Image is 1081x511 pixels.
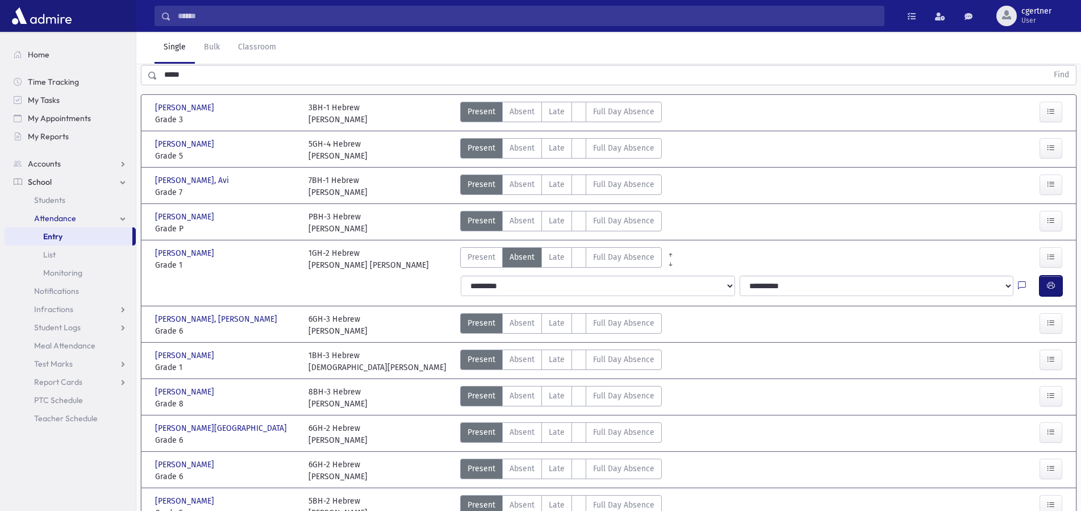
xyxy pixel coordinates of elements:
span: Absent [510,178,535,190]
div: 5GH-4 Hebrew [PERSON_NAME] [308,138,368,162]
span: Late [549,317,565,329]
div: 1GH-2 Hebrew [PERSON_NAME] [PERSON_NAME] [308,247,429,271]
img: AdmirePro [9,5,74,27]
div: AttTypes [460,175,662,198]
a: List [5,246,136,264]
a: Entry [5,227,132,246]
span: Present [468,499,495,511]
span: List [43,250,56,260]
span: Late [549,251,565,263]
span: Absent [510,426,535,438]
a: Teacher Schedule [5,409,136,427]
span: [PERSON_NAME] [155,247,216,259]
a: Time Tracking [5,73,136,91]
span: [PERSON_NAME] [155,459,216,471]
span: Present [468,317,495,329]
span: Grade 1 [155,259,297,271]
span: Grade 5 [155,150,297,162]
div: AttTypes [460,247,662,271]
span: Absent [510,390,535,402]
span: [PERSON_NAME], Avi [155,175,231,186]
span: cgertner [1021,7,1051,16]
span: Absent [510,354,535,365]
span: Grade 6 [155,325,297,337]
div: 1BH-3 Hebrew [DEMOGRAPHIC_DATA][PERSON_NAME] [308,350,446,373]
span: Full Day Absence [593,251,654,263]
a: Single [155,32,195,64]
span: Attendance [34,213,76,223]
span: Absent [510,499,535,511]
span: Present [468,251,495,263]
a: Classroom [229,32,285,64]
span: Absent [510,317,535,329]
span: Infractions [34,304,73,314]
a: Accounts [5,155,136,173]
a: Infractions [5,300,136,318]
div: 8BH-3 Hebrew [PERSON_NAME] [308,386,368,410]
span: Present [468,390,495,402]
span: Absent [510,251,535,263]
span: Absent [510,142,535,154]
span: Grade 6 [155,471,297,483]
span: Late [549,178,565,190]
div: AttTypes [460,386,662,410]
span: Late [549,390,565,402]
span: My Reports [28,131,69,142]
span: Test Marks [34,359,73,369]
div: AttTypes [460,350,662,373]
a: My Reports [5,127,136,146]
span: Home [28,49,49,60]
span: My Tasks [28,95,60,105]
div: 6GH-2 Hebrew [PERSON_NAME] [308,422,368,446]
span: Grade P [155,223,297,235]
span: Absent [510,106,535,118]
span: Students [34,195,65,205]
a: PTC Schedule [5,391,136,409]
span: Monitoring [43,268,82,278]
a: Test Marks [5,355,136,373]
span: Full Day Absence [593,426,654,438]
div: AttTypes [460,211,662,235]
span: My Appointments [28,113,91,123]
span: Student Logs [34,322,81,333]
span: PTC Schedule [34,395,83,405]
div: AttTypes [460,138,662,162]
span: Late [549,215,565,227]
div: AttTypes [460,459,662,483]
span: Time Tracking [28,77,79,87]
span: [PERSON_NAME] [155,495,216,507]
span: Present [468,463,495,475]
div: AttTypes [460,422,662,446]
span: Present [468,354,495,365]
span: Entry [43,231,62,242]
button: Find [1047,65,1076,85]
span: Present [468,142,495,154]
a: Home [5,45,136,64]
div: 6GH-2 Hebrew [PERSON_NAME] [308,459,368,483]
input: Search [171,6,884,26]
span: Full Day Absence [593,390,654,402]
span: Present [468,426,495,438]
a: Notifications [5,282,136,300]
div: 6GH-3 Hebrew [PERSON_NAME] [308,313,368,337]
span: Present [468,215,495,227]
a: School [5,173,136,191]
span: Grade 7 [155,186,297,198]
span: [PERSON_NAME], [PERSON_NAME] [155,313,279,325]
span: [PERSON_NAME] [155,211,216,223]
a: Report Cards [5,373,136,391]
a: Monitoring [5,264,136,282]
span: Late [549,463,565,475]
span: Full Day Absence [593,317,654,329]
a: Meal Attendance [5,336,136,355]
span: Full Day Absence [593,142,654,154]
div: AttTypes [460,313,662,337]
span: Absent [510,463,535,475]
span: Grade 1 [155,362,297,373]
a: Student Logs [5,318,136,336]
span: [PERSON_NAME] [155,102,216,114]
span: Full Day Absence [593,463,654,475]
span: Absent [510,215,535,227]
span: Full Day Absence [593,178,654,190]
span: User [1021,16,1051,25]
